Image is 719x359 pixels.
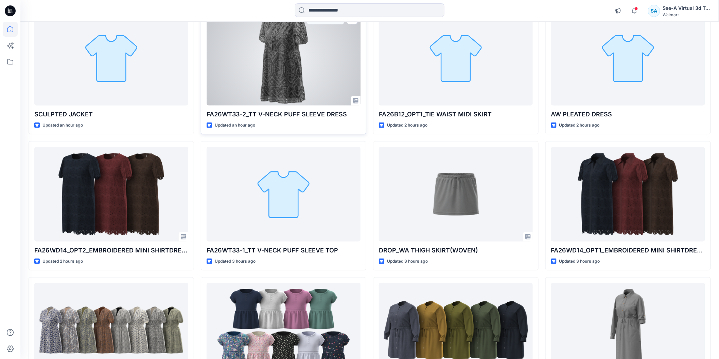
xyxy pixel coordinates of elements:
[551,246,705,255] p: FA26WD14_OPT1_EMBROIDERED MINI SHIRTDRESS
[559,122,600,129] p: Updated 2 hours ago
[215,122,255,129] p: Updated an hour ago
[559,258,600,265] p: Updated 3 hours ago
[34,147,188,241] a: FA26WD14_OPT2_EMBROIDERED MINI SHIRTDRESS
[648,5,660,17] div: SA
[379,110,533,119] p: FA26B12_OPT1_TIE WAIST MIDI SKIRT
[34,246,188,255] p: FA26WD14_OPT2_EMBROIDERED MINI SHIRTDRESS
[34,11,188,105] a: SCULPTED JACKET
[207,11,361,105] a: FA26WT33-2_TT V-NECK PUFF SLEEVE DRESS
[663,12,711,17] div: Walmart
[379,147,533,241] a: DROP_WA THIGH SKIRT(WOVEN)
[551,110,705,119] p: AW PLEATED DRESS
[207,246,361,255] p: FA26WT33-1_TT V-NECK PUFF SLEEVE TOP
[663,4,711,12] div: Sae-A Virtual 3d Team
[379,11,533,105] a: FA26B12_OPT1_TIE WAIST MIDI SKIRT
[387,258,428,265] p: Updated 3 hours ago
[379,246,533,255] p: DROP_WA THIGH SKIRT(WOVEN)
[42,258,83,265] p: Updated 2 hours ago
[551,11,705,105] a: AW PLEATED DRESS
[215,258,256,265] p: Updated 3 hours ago
[387,122,427,129] p: Updated 2 hours ago
[207,110,361,119] p: FA26WT33-2_TT V-NECK PUFF SLEEVE DRESS
[207,147,361,241] a: FA26WT33-1_TT V-NECK PUFF SLEEVE TOP
[42,122,83,129] p: Updated an hour ago
[551,147,705,241] a: FA26WD14_OPT1_EMBROIDERED MINI SHIRTDRESS
[34,110,188,119] p: SCULPTED JACKET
